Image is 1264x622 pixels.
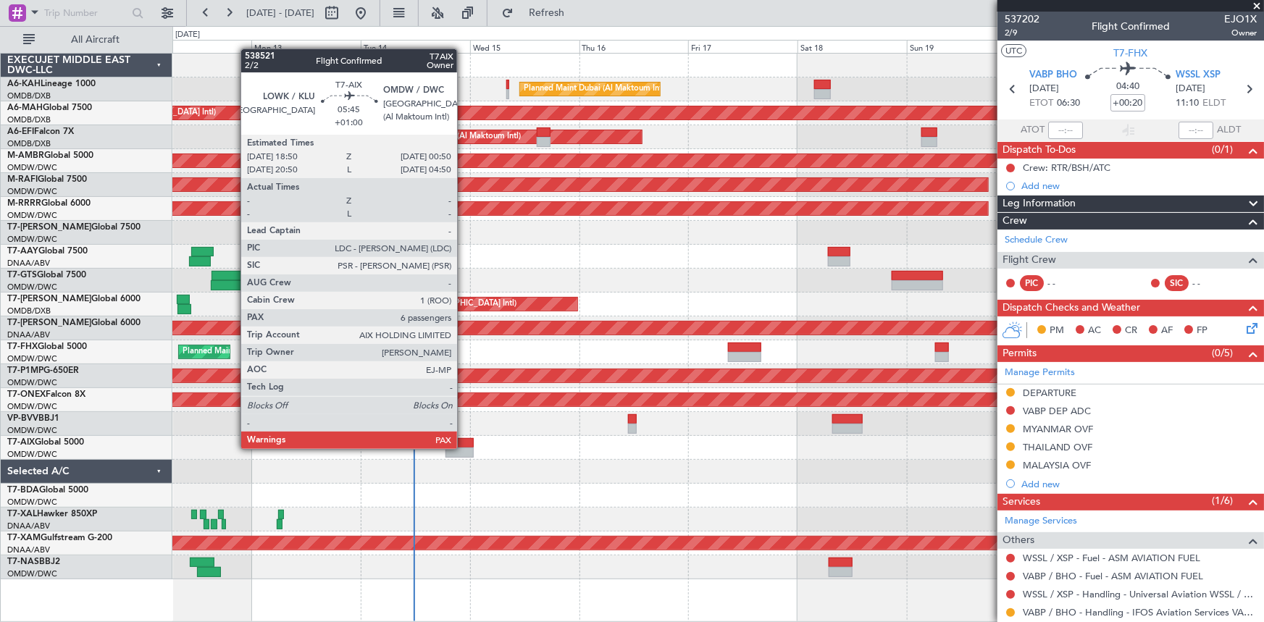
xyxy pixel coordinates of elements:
[1020,275,1044,291] div: PIC
[1005,366,1075,380] a: Manage Permits
[7,486,88,495] a: T7-BDAGlobal 5000
[7,319,141,327] a: T7-[PERSON_NAME]Global 6000
[1212,345,1233,361] span: (0/5)
[1005,12,1039,27] span: 537202
[7,449,57,460] a: OMDW/DWC
[361,40,470,53] div: Tue 14
[38,35,153,45] span: All Aircraft
[378,126,521,148] div: Planned Maint Dubai (Al Maktoum Intl)
[798,40,907,53] div: Sat 18
[7,271,37,280] span: T7-GTS
[7,295,141,303] a: T7-[PERSON_NAME]Global 6000
[1176,68,1221,83] span: WSSL XSP
[1050,324,1064,338] span: PM
[1021,123,1045,138] span: ATOT
[1217,123,1241,138] span: ALDT
[1088,324,1101,338] span: AC
[470,40,579,53] div: Wed 15
[907,40,1016,53] div: Sun 19
[7,497,57,508] a: OMDW/DWC
[1003,494,1040,510] span: Services
[1023,459,1091,471] div: MALAYSIA OVF
[7,438,84,447] a: T7-AIXGlobal 5000
[7,425,57,436] a: OMDW/DWC
[7,342,87,351] a: T7-FHXGlobal 5000
[7,568,57,579] a: OMDW/DWC
[1029,82,1059,96] span: [DATE]
[246,7,314,20] span: [DATE] - [DATE]
[7,199,41,208] span: M-RRRR
[7,534,41,542] span: T7-XAM
[1057,96,1080,111] span: 06:30
[7,104,92,112] a: A6-MAHGlobal 7500
[7,414,38,423] span: VP-BVV
[7,438,35,447] span: T7-AIX
[7,175,87,184] a: M-RAFIGlobal 7500
[251,40,361,53] div: Mon 13
[1224,12,1257,27] span: EJO1X
[7,234,57,245] a: OMDW/DWC
[143,40,252,53] div: Sun 12
[7,210,57,221] a: OMDW/DWC
[7,162,57,173] a: OMDW/DWC
[1023,405,1091,417] div: VABP DEP ADC
[1116,80,1139,94] span: 04:40
[1029,96,1053,111] span: ETOT
[7,104,43,112] span: A6-MAH
[7,545,50,555] a: DNAA/ABV
[1212,142,1233,157] span: (0/1)
[7,80,41,88] span: A6-KAH
[7,138,51,149] a: OMDB/DXB
[1023,423,1093,435] div: MYANMAR OVF
[7,558,39,566] span: T7-NAS
[183,341,325,363] div: Planned Maint Dubai (Al Maktoum Intl)
[7,114,51,125] a: OMDB/DXB
[7,91,51,101] a: OMDB/DXB
[7,223,91,232] span: T7-[PERSON_NAME]
[7,319,91,327] span: T7-[PERSON_NAME]
[7,199,91,208] a: M-RRRRGlobal 6000
[7,247,38,256] span: T7-AAY
[1023,441,1092,453] div: THAILAND OVF
[1005,233,1068,248] a: Schedule Crew
[1023,161,1110,174] div: Crew: RTR/BSH/ATC
[1023,552,1200,564] a: WSSL / XSP - Fuel - ASM AVIATION FUEL
[7,127,34,136] span: A6-EFI
[275,293,517,315] div: Planned Maint [GEOGRAPHIC_DATA] ([GEOGRAPHIC_DATA] Intl)
[1125,324,1137,338] span: CR
[7,558,60,566] a: T7-NASBBJ2
[7,295,91,303] span: T7-[PERSON_NAME]
[1003,196,1076,212] span: Leg Information
[524,78,666,100] div: Planned Maint Dubai (Al Maktoum Intl)
[7,80,96,88] a: A6-KAHLineage 1000
[44,2,127,24] input: Trip Number
[7,414,59,423] a: VP-BVVBBJ1
[7,521,50,531] a: DNAA/ABV
[1005,514,1077,529] a: Manage Services
[274,198,417,219] div: Planned Maint Dubai (Al Maktoum Intl)
[1003,252,1056,269] span: Flight Crew
[1176,82,1205,96] span: [DATE]
[1176,96,1199,111] span: 11:10
[1023,570,1203,582] a: VABP / BHO - Fuel - ASM AVIATION FUEL
[1114,46,1148,61] span: T7-FHX
[1021,180,1257,192] div: Add new
[688,40,798,53] div: Fri 17
[7,271,86,280] a: T7-GTSGlobal 7500
[495,1,582,25] button: Refresh
[1003,142,1076,159] span: Dispatch To-Dos
[1029,68,1077,83] span: VABP BHO
[7,534,112,542] a: T7-XAMGulfstream G-200
[7,306,51,316] a: OMDB/DXB
[1048,122,1083,139] input: --:--
[382,174,525,196] div: Planned Maint Dubai (Al Maktoum Intl)
[1212,493,1233,508] span: (1/6)
[1005,27,1039,39] span: 2/9
[175,29,200,41] div: [DATE]
[7,342,38,351] span: T7-FHX
[516,8,577,18] span: Refresh
[1224,27,1257,39] span: Owner
[7,390,46,399] span: T7-ONEX
[1197,324,1208,338] span: FP
[7,127,74,136] a: A6-EFIFalcon 7X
